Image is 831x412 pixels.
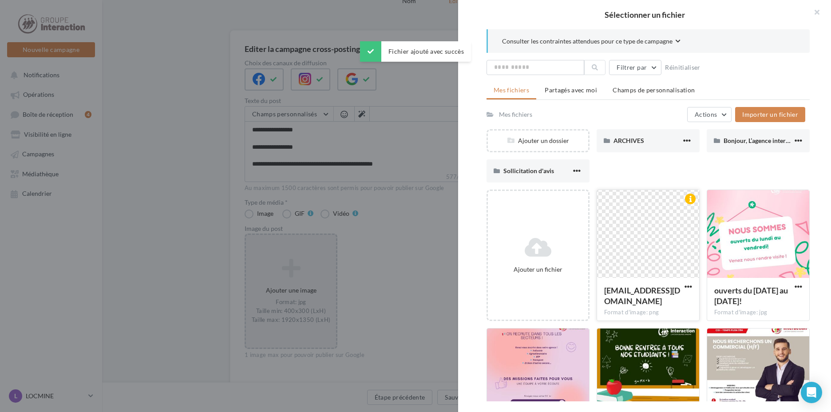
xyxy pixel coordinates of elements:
[502,37,673,46] span: Consulter les contraintes attendues pour ce type de campagne
[695,111,717,118] span: Actions
[502,36,681,48] button: Consulter les contraintes attendues pour ce type de campagne
[714,309,802,317] div: Format d'image: jpg
[503,167,554,174] span: Sollicitation d'avis
[472,11,817,19] h2: Sélectionner un fichier
[613,137,644,144] span: ARCHIVES
[735,107,805,122] button: Importer un fichier
[545,86,597,94] span: Partagés avec moi
[742,111,798,118] span: Importer un fichier
[604,285,680,306] span: locmine@interaction-interim.com
[609,60,661,75] button: Filtrer par
[604,309,692,317] div: Format d'image: png
[494,86,529,94] span: Mes fichiers
[661,62,704,73] button: Réinitialiser
[499,110,532,119] div: Mes fichiers
[801,382,822,403] div: Open Intercom Messenger
[714,285,788,306] span: ouverts du lundi au vendredi!
[687,107,732,122] button: Actions
[360,41,471,62] div: Fichier ajouté avec succès
[491,265,585,274] div: Ajouter un fichier
[488,136,588,145] div: Ajouter un dossier
[613,86,695,94] span: Champs de personnalisation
